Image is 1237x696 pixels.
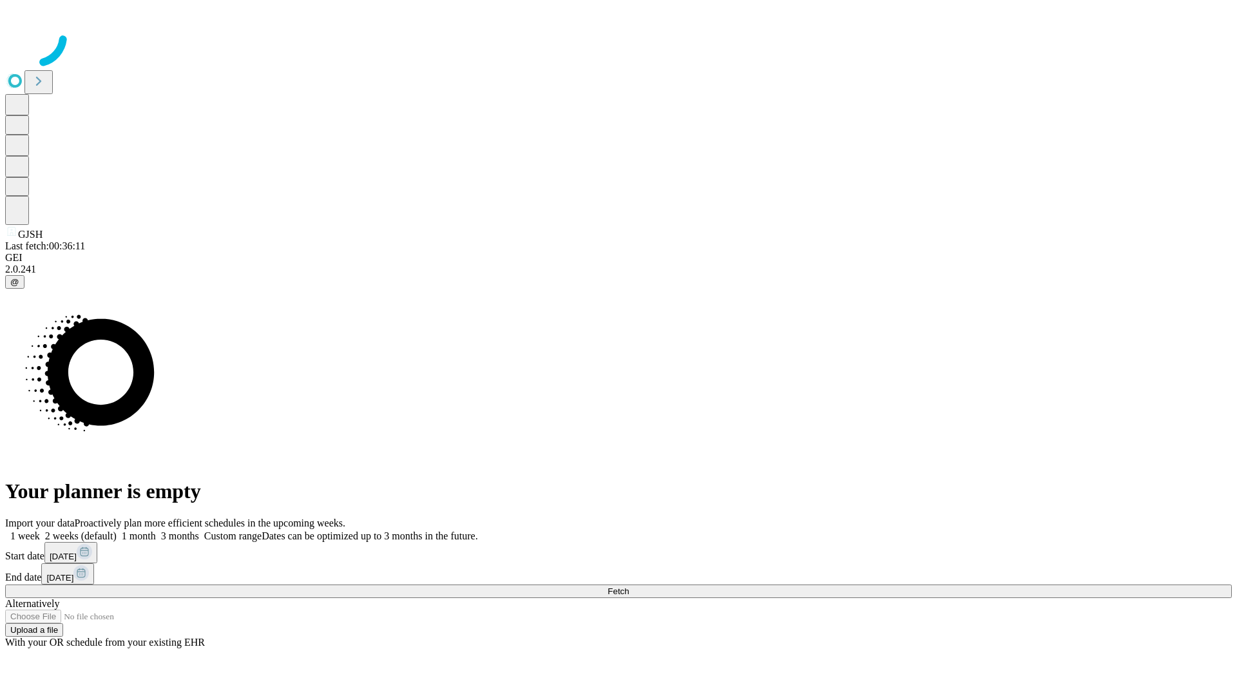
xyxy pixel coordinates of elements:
[5,517,75,528] span: Import your data
[18,229,43,240] span: GJSH
[45,530,117,541] span: 2 weeks (default)
[5,240,85,251] span: Last fetch: 00:36:11
[5,264,1232,275] div: 2.0.241
[5,585,1232,598] button: Fetch
[161,530,199,541] span: 3 months
[204,530,262,541] span: Custom range
[50,552,77,561] span: [DATE]
[122,530,156,541] span: 1 month
[5,479,1232,503] h1: Your planner is empty
[75,517,345,528] span: Proactively plan more efficient schedules in the upcoming weeks.
[5,275,24,289] button: @
[5,623,63,637] button: Upload a file
[41,563,94,585] button: [DATE]
[10,277,19,287] span: @
[5,563,1232,585] div: End date
[608,586,629,596] span: Fetch
[5,598,59,609] span: Alternatively
[262,530,477,541] span: Dates can be optimized up to 3 months in the future.
[10,530,40,541] span: 1 week
[5,252,1232,264] div: GEI
[44,542,97,563] button: [DATE]
[5,637,205,648] span: With your OR schedule from your existing EHR
[5,542,1232,563] div: Start date
[46,573,73,583] span: [DATE]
